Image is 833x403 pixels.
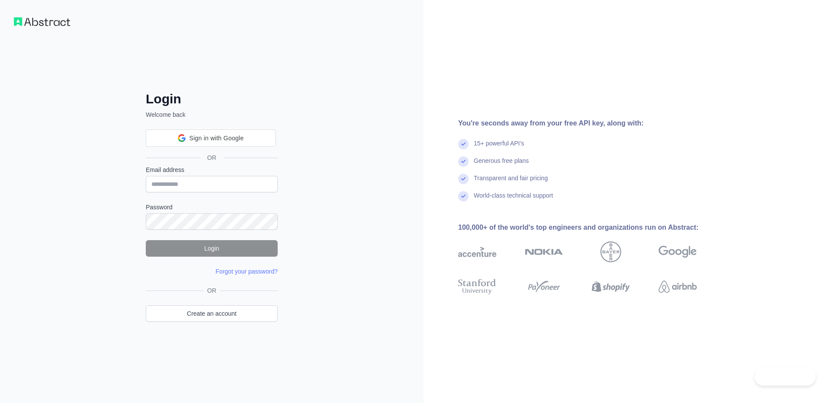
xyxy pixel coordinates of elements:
a: Create an account [146,305,278,322]
img: stanford university [458,277,496,296]
div: Sign in with Google [146,129,276,147]
div: World-class technical support [474,191,553,208]
img: shopify [592,277,630,296]
img: check mark [458,174,469,184]
span: OR [204,286,220,295]
img: bayer [600,241,621,262]
img: check mark [458,191,469,201]
div: 100,000+ of the world's top engineers and organizations run on Abstract: [458,222,725,233]
img: check mark [458,156,469,167]
h2: Login [146,91,278,107]
img: payoneer [525,277,563,296]
img: accenture [458,241,496,262]
a: Forgot your password? [216,268,278,275]
img: nokia [525,241,563,262]
label: Email address [146,165,278,174]
label: Password [146,203,278,211]
img: airbnb [659,277,697,296]
p: Welcome back [146,110,278,119]
div: You're seconds away from your free API key, along with: [458,118,725,129]
span: OR [200,153,223,162]
img: check mark [458,139,469,149]
div: Transparent and fair pricing [474,174,548,191]
img: google [659,241,697,262]
iframe: Toggle Customer Support [754,367,816,386]
button: Login [146,240,278,257]
span: Sign in with Google [189,134,243,143]
div: Generous free plans [474,156,529,174]
img: Workflow [14,17,70,26]
div: 15+ powerful API's [474,139,524,156]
